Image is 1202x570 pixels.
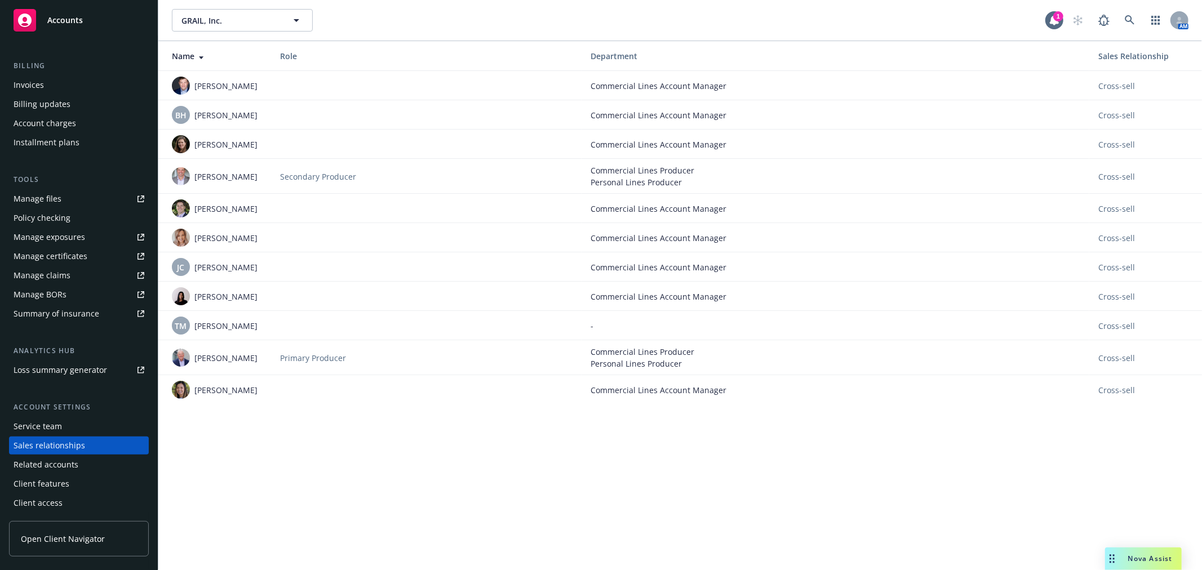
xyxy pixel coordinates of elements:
[1098,291,1135,302] span: Cross-sell
[1098,203,1135,215] span: Cross-sell
[1105,547,1119,570] div: Drag to move
[194,80,258,92] span: [PERSON_NAME]
[1098,261,1135,273] span: Cross-sell
[591,176,1080,188] span: Personal Lines Producer
[178,261,185,273] span: JC
[181,15,279,26] span: GRAIL, Inc.
[591,109,1080,121] span: Commercial Lines Account Manager
[9,494,149,512] a: Client access
[172,167,190,185] img: photo
[172,50,262,62] div: Name
[194,109,258,121] span: [PERSON_NAME]
[14,286,66,304] div: Manage BORs
[1098,109,1135,121] span: Cross-sell
[280,50,573,62] div: Role
[1128,554,1173,563] span: Nova Assist
[591,384,1080,396] span: Commercial Lines Account Manager
[194,291,258,302] span: [PERSON_NAME]
[175,109,187,121] span: BH
[1053,11,1063,21] div: 1
[1098,320,1135,332] span: Cross-sell
[14,437,85,455] div: Sales relationships
[1067,9,1089,32] a: Start snowing
[14,494,63,512] div: Client access
[172,135,190,153] img: photo
[9,95,149,113] a: Billing updates
[175,320,187,332] span: TM
[194,232,258,244] span: [PERSON_NAME]
[14,305,99,323] div: Summary of insurance
[9,266,149,284] a: Manage claims
[14,475,69,493] div: Client features
[172,77,190,95] img: photo
[9,190,149,208] a: Manage files
[172,287,190,305] img: photo
[9,228,149,246] span: Manage exposures
[9,402,149,413] div: Account settings
[1093,9,1115,32] a: Report a Bug
[14,417,62,435] div: Service team
[591,164,1080,176] span: Commercial Lines Producer
[9,345,149,357] div: Analytics hub
[591,346,1080,358] span: Commercial Lines Producer
[172,229,190,247] img: photo
[9,60,149,72] div: Billing
[1098,352,1135,364] span: Cross-sell
[9,247,149,265] a: Manage certificates
[14,114,76,132] div: Account charges
[9,475,149,493] a: Client features
[1098,171,1135,182] span: Cross-sell
[172,381,190,399] img: photo
[9,76,149,94] a: Invoices
[1098,232,1135,244] span: Cross-sell
[1105,547,1182,570] button: Nova Assist
[591,232,1080,244] span: Commercial Lines Account Manager
[172,9,313,32] button: GRAIL, Inc.
[14,266,70,284] div: Manage claims
[9,209,149,227] a: Policy checking
[14,228,85,246] div: Manage exposures
[591,203,1080,215] span: Commercial Lines Account Manager
[14,76,44,94] div: Invoices
[1119,9,1141,32] a: Search
[1098,80,1135,92] span: Cross-sell
[194,139,258,150] span: [PERSON_NAME]
[1098,139,1135,150] span: Cross-sell
[14,133,79,152] div: Installment plans
[14,456,78,474] div: Related accounts
[194,203,258,215] span: [PERSON_NAME]
[172,349,190,367] img: photo
[194,384,258,396] span: [PERSON_NAME]
[14,361,107,379] div: Loss summary generator
[1098,50,1193,62] div: Sales Relationship
[14,247,87,265] div: Manage certificates
[9,133,149,152] a: Installment plans
[1098,384,1135,396] span: Cross-sell
[591,80,1080,92] span: Commercial Lines Account Manager
[591,291,1080,302] span: Commercial Lines Account Manager
[280,171,356,182] span: Secondary Producer
[9,361,149,379] a: Loss summary generator
[194,352,258,364] span: [PERSON_NAME]
[591,320,593,332] span: -
[280,352,346,364] span: Primary Producer
[1145,9,1167,32] a: Switch app
[9,114,149,132] a: Account charges
[9,5,149,36] a: Accounts
[591,261,1080,273] span: Commercial Lines Account Manager
[9,417,149,435] a: Service team
[194,261,258,273] span: [PERSON_NAME]
[591,358,1080,369] span: Personal Lines Producer
[172,199,190,217] img: photo
[194,320,258,332] span: [PERSON_NAME]
[21,533,105,545] span: Open Client Navigator
[591,50,1080,62] div: Department
[194,171,258,182] span: [PERSON_NAME]
[9,456,149,474] a: Related accounts
[9,437,149,455] a: Sales relationships
[47,16,83,25] span: Accounts
[9,286,149,304] a: Manage BORs
[14,95,70,113] div: Billing updates
[591,139,1080,150] span: Commercial Lines Account Manager
[9,174,149,185] div: Tools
